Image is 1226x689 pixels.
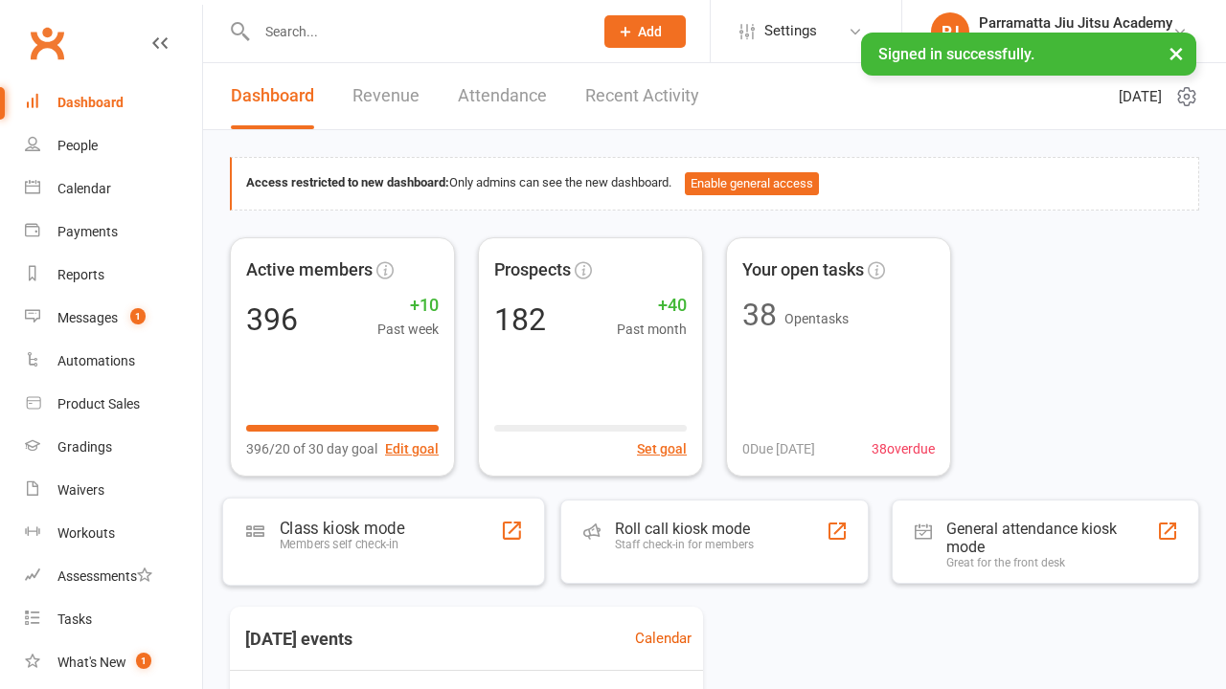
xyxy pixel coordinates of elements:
[637,438,687,459] button: Set goal
[246,304,298,335] div: 396
[25,81,202,124] a: Dashboard
[136,653,151,669] span: 1
[23,19,71,67] a: Clubworx
[385,438,439,459] button: Edit goal
[57,611,92,627] div: Tasks
[1159,33,1193,74] button: ×
[638,24,662,39] span: Add
[617,319,687,340] span: Past month
[585,63,699,129] a: Recent Activity
[494,304,546,335] div: 182
[878,45,1034,63] span: Signed in successfully.
[25,598,202,641] a: Tasks
[25,124,202,167] a: People
[742,300,777,330] div: 38
[872,438,935,459] span: 38 overdue
[246,172,1184,195] div: Only admins can see the new dashboard.
[246,256,373,284] span: Active members
[685,172,819,195] button: Enable general access
[230,622,368,656] h3: [DATE] events
[251,18,579,45] input: Search...
[25,512,202,555] a: Workouts
[25,297,202,340] a: Messages 1
[57,482,104,498] div: Waivers
[979,32,1172,49] div: Parramatta Jiu Jitsu Academy
[635,627,692,650] a: Calendar
[25,167,202,211] a: Calendar
[604,15,686,48] button: Add
[615,538,754,551] div: Staff check-in for members
[57,353,135,368] div: Automations
[377,292,439,320] span: +10
[57,138,98,153] div: People
[280,518,404,537] div: Class kiosk mode
[25,641,202,684] a: What's New1
[25,426,202,469] a: Gradings
[57,267,104,282] div: Reports
[1119,85,1162,108] span: [DATE]
[57,95,124,110] div: Dashboard
[494,256,571,284] span: Prospects
[246,438,377,459] span: 396/20 of 30 day goal
[57,181,111,196] div: Calendar
[25,211,202,254] a: Payments
[979,14,1172,32] div: Parramatta Jiu Jitsu Academy
[784,311,849,326] span: Open tasks
[25,383,202,426] a: Product Sales
[617,292,687,320] span: +40
[25,555,202,598] a: Assessments
[246,175,449,189] strong: Access restricted to new dashboard:
[946,520,1157,556] div: General attendance kiosk mode
[130,308,146,324] span: 1
[57,525,115,541] div: Workouts
[931,12,969,51] div: PJ
[377,319,439,340] span: Past week
[57,224,118,239] div: Payments
[764,10,817,53] span: Settings
[57,310,118,325] div: Messages
[25,469,202,512] a: Waivers
[946,556,1157,569] div: Great for the front desk
[231,63,314,129] a: Dashboard
[458,63,547,129] a: Attendance
[742,256,864,284] span: Your open tasks
[742,438,815,459] span: 0 Due [DATE]
[352,63,420,129] a: Revenue
[57,396,140,411] div: Product Sales
[57,439,112,455] div: Gradings
[25,254,202,297] a: Reports
[280,537,404,551] div: Members self check-in
[57,568,152,584] div: Assessments
[25,340,202,383] a: Automations
[57,655,126,670] div: What's New
[615,520,754,538] div: Roll call kiosk mode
